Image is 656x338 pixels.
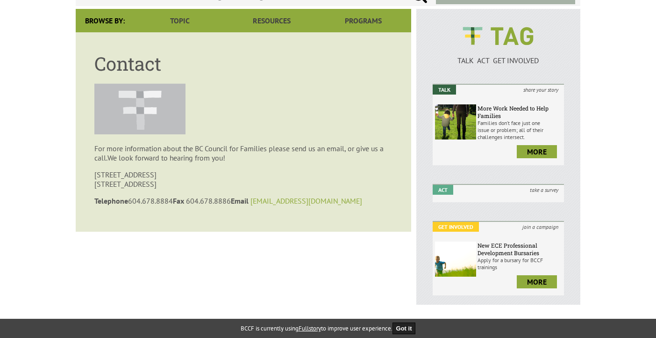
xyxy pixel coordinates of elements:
p: For more information about the BC Council for Families please send us an email, or give us a call. [94,144,392,162]
a: [EMAIL_ADDRESS][DOMAIN_NAME] [250,196,362,206]
h6: New ECE Professional Development Bursaries [478,242,562,257]
h6: More Work Needed to Help Families [478,104,562,119]
i: share your story [518,85,564,95]
div: Browse By: [76,9,134,32]
p: Apply for a bursary for BCCF trainings [478,257,562,271]
i: join a campaign [517,222,564,232]
em: Act [433,185,453,195]
strong: Telephone [94,196,128,206]
p: TALK ACT GET INVOLVED [433,56,564,65]
h1: Contact [94,51,392,76]
p: 604.678.8884 [94,196,392,206]
strong: Fax [173,196,184,206]
em: Talk [433,85,456,95]
a: TALK ACT GET INVOLVED [433,46,564,65]
img: BCCF's TAG Logo [456,18,540,54]
a: more [517,145,557,158]
a: Topic [134,9,226,32]
strong: Email [231,196,249,206]
span: 604.678.8886 [186,196,250,206]
i: take a survey [524,185,564,195]
p: Families don’t face just one issue or problem; all of their challenges intersect. [478,119,562,140]
em: Get Involved [433,222,479,232]
a: Resources [226,9,317,32]
a: Fullstory [299,324,321,332]
span: We look forward to hearing from you! [107,153,225,162]
button: Got it [392,323,416,334]
p: [STREET_ADDRESS] [STREET_ADDRESS] [94,170,392,189]
a: Programs [318,9,409,32]
a: more [517,275,557,288]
